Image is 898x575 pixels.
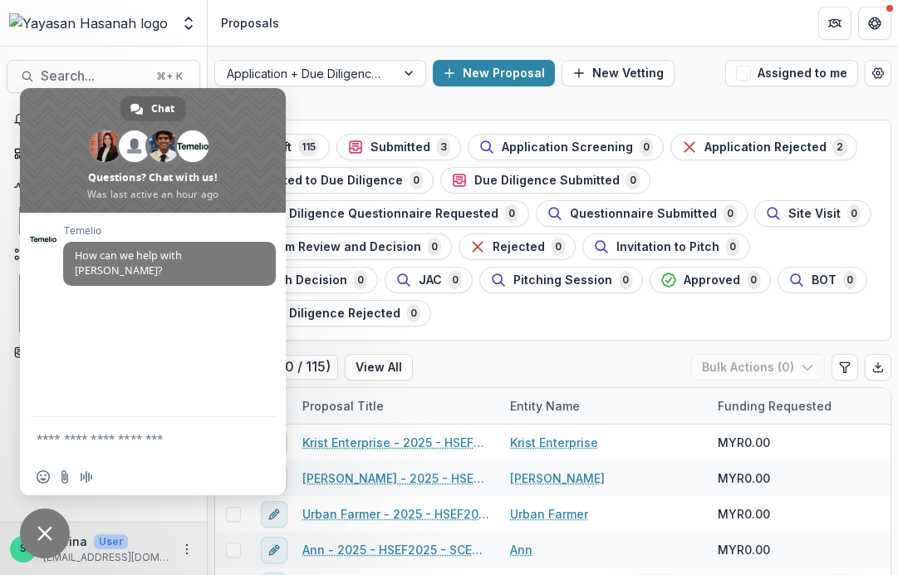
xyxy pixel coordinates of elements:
[302,469,490,487] a: [PERSON_NAME] - 2025 - HSEF2025 - SCENIC
[75,248,182,278] span: How can we help with [PERSON_NAME]?
[725,60,858,86] button: Assigned to me
[865,60,891,86] button: Open table manager
[865,354,891,381] button: Export table data
[292,388,500,424] div: Proposal Title
[510,469,605,487] a: [PERSON_NAME]
[263,207,498,221] span: Due Diligence Questionnaire Requested
[847,204,861,223] span: 0
[724,204,737,223] span: 0
[80,470,93,484] span: Audio message
[500,388,708,424] div: Entity Name
[43,550,170,565] p: [EMAIL_ADDRESS][DOMAIN_NAME]
[459,233,576,260] button: Rejected0
[7,140,200,167] a: Dashboard
[493,240,545,254] span: Rejected
[619,271,632,289] span: 0
[468,134,664,160] button: Application Screening0
[437,138,450,156] span: 3
[263,307,400,321] span: Due Diligence Rejected
[228,300,431,327] button: Due Diligence Rejected0
[616,240,719,254] span: Invitation to Pitch
[37,470,50,484] span: Insert an emoji
[214,11,286,35] nav: breadcrumb
[754,200,871,227] button: Site Visit0
[7,241,200,268] button: Open Workflows
[94,534,128,549] p: User
[833,138,846,156] span: 2
[153,67,186,86] div: ⌘ + K
[500,397,590,415] div: Entity Name
[670,134,857,160] button: Application Rejected2
[510,541,532,558] a: Ann
[570,207,717,221] span: Questionnaire Submitted
[41,68,146,84] span: Search...
[726,238,739,256] span: 0
[479,267,643,293] button: Pitching Session0
[120,96,186,121] a: Chat
[704,140,827,155] span: Application Rejected
[177,539,197,559] button: More
[63,225,276,237] span: Temelio
[428,238,441,256] span: 0
[684,273,740,287] span: Approved
[7,60,200,93] button: Search...
[718,541,770,558] span: MYR0.00
[20,509,70,558] a: Close chat
[474,174,620,188] span: Due Diligence Submitted
[552,238,565,256] span: 0
[818,7,851,40] button: Partners
[788,207,841,221] span: Site Visit
[263,174,403,188] span: Invited to Due Diligence
[505,204,518,223] span: 0
[345,354,413,381] button: View All
[228,200,529,227] button: Due Diligence Questionnaire Requested0
[228,233,452,260] button: Team Review and Decision0
[510,505,588,523] a: Urban Farmer
[261,537,287,563] button: edit
[510,434,598,451] a: Krist Enterprise
[691,354,825,381] button: Bulk Actions (0)
[177,7,200,40] button: Open entity switcher
[302,541,490,558] a: Ann - 2025 - HSEF2025 - SCENIC (1)
[263,273,347,287] span: Pitch Decision
[708,397,842,415] div: Funding Requested
[812,273,837,287] span: BOT
[440,167,650,194] button: Due Diligence Submitted0
[626,171,640,189] span: 0
[778,267,867,293] button: BOT0
[302,434,490,451] a: Krist Enterprise - 2025 - HSEF2025 - Satu Creative
[502,140,633,155] span: Application Screening
[582,233,750,260] button: Invitation to Pitch0
[58,470,71,484] span: Send a file
[433,60,555,86] button: New Proposal
[354,271,367,289] span: 0
[261,501,287,528] button: edit
[221,14,279,32] div: Proposals
[843,271,856,289] span: 0
[151,96,174,121] span: Chat
[407,304,420,322] span: 0
[9,13,168,33] img: Yayasan Hasanah logo
[449,271,462,289] span: 0
[718,469,770,487] span: MYR0.00
[302,505,490,523] a: Urban Farmer - 2025 - HSEF2025 - SCENIC
[832,354,858,381] button: Edit table settings
[718,505,770,523] span: MYR0.00
[7,106,200,133] button: Notifications
[410,171,423,189] span: 0
[370,140,430,155] span: Submitted
[650,267,771,293] button: Approved0
[263,240,421,254] span: Team Review and Decision
[228,167,434,194] button: Invited to Due Diligence0
[747,271,760,289] span: 0
[419,273,442,287] span: JAC
[336,134,461,160] button: Submitted3
[385,267,473,293] button: JAC0
[858,7,891,40] button: Get Help
[536,200,748,227] button: Questionnaire Submitted0
[562,60,675,86] button: New Vetting
[228,267,378,293] button: Pitch Decision0
[7,174,200,200] button: Open Activity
